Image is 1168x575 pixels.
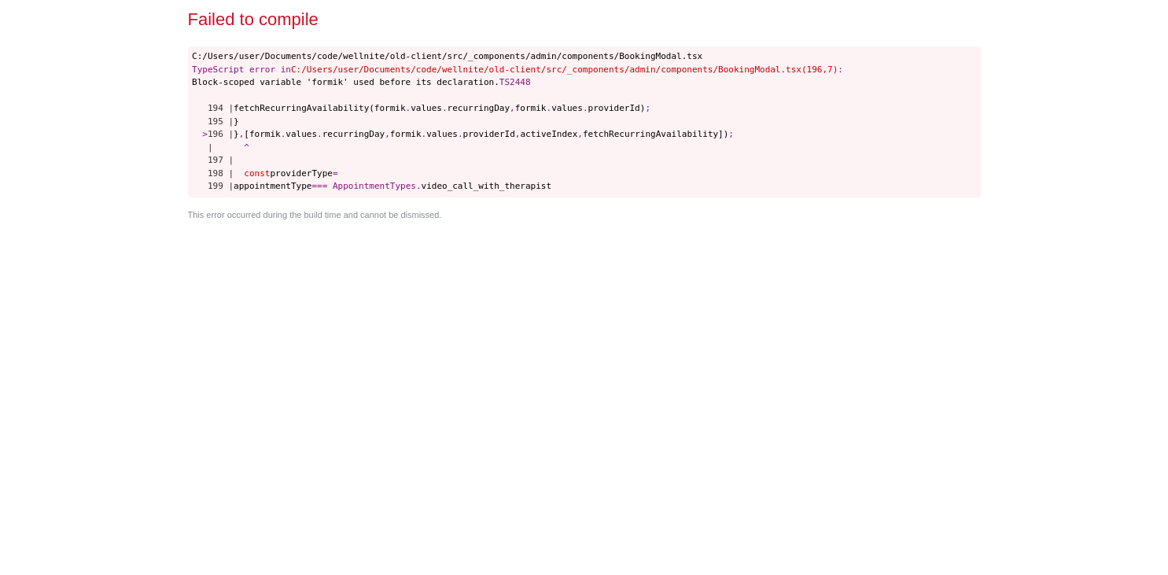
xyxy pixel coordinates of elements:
span: C:/Users/user/Documents/code/wellnite/old-client/src/_components/admin/components/BookingModal.tsx [192,51,702,61]
span: . [421,129,426,139]
span: 194 | [208,103,234,113]
span: TypeScript error in [192,65,291,75]
span: = [333,168,338,179]
span: fetchRecurringAvailability]) [583,129,728,139]
span: values [286,129,317,139]
span: , [510,103,515,113]
span: } [234,116,239,127]
span: appointmentType [234,181,311,191]
span: activeIndex [520,129,577,139]
span: , [385,129,390,139]
span: . [583,103,588,113]
span: . [416,181,422,191]
span: , [239,129,245,139]
span: 195 | [208,116,234,127]
span: . [406,103,411,113]
div: Failed to compile [188,6,956,32]
span: ; [645,103,650,113]
span: | [208,142,213,153]
span: 196 | [208,129,234,139]
div: This error occurred during the build time and cannot be dismissed. [188,208,981,222]
span: recurringDay [448,103,510,113]
span: recurringDay [322,129,385,139]
span: C:/Users/user/Documents/code/wellnite/old-client/src/_components/admin/components/BookingModal.ts... [291,65,838,75]
span: . [317,129,322,139]
span: Block-scoped variable 'formik' used before its declaration. [192,77,499,87]
span: . [546,103,551,113]
span: providerType [270,168,332,179]
span: , [577,129,583,139]
span: values [551,103,583,113]
span: 197 | [208,155,234,165]
span: video_call_with_therapist [421,181,551,191]
span: } [234,129,239,139]
span: 199 | [208,181,234,191]
span: TS2448 [499,77,531,87]
span: . [442,103,448,113]
span: : [838,65,843,75]
span: ^ [244,142,249,153]
span: ; [728,129,734,139]
span: formik [515,103,547,113]
span: . [458,129,463,139]
span: providerId [462,129,514,139]
span: const [244,168,270,179]
span: === [311,181,327,191]
span: fetchRecurringAvailability(formik [234,103,406,113]
span: values [411,103,442,113]
span: providerId) [588,103,645,113]
span: values [426,129,458,139]
span: formik [390,129,422,139]
span: . [281,129,286,139]
span: 198 | [208,168,234,179]
span: AppointmentTypes [333,181,416,191]
span: , [515,129,521,139]
span: [formik [244,129,280,139]
span: > [202,129,208,139]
